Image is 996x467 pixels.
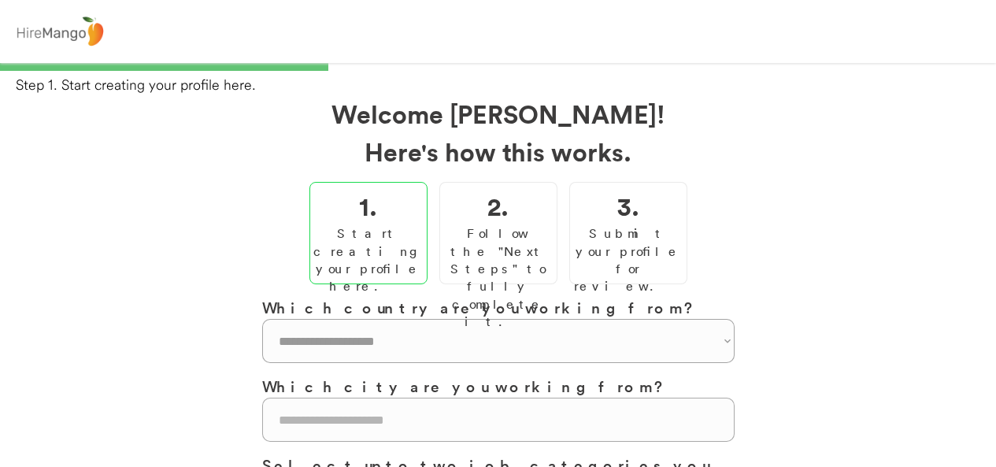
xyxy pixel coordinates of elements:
div: 33% [3,63,993,71]
div: Follow the "Next Steps" to fully complete it. [444,224,553,330]
h2: 3. [617,187,639,224]
img: logo%20-%20hiremango%20gray.png [12,13,108,50]
h2: 2. [487,187,509,224]
h3: Which city are you working from? [262,375,735,398]
div: Step 1. Start creating your profile here. [16,75,996,95]
h3: Which country are you working from? [262,296,735,319]
h2: 1. [359,187,377,224]
div: Start creating your profile here. [313,224,424,295]
h2: Welcome [PERSON_NAME]! Here's how this works. [262,95,735,170]
div: Submit your profile for review. [574,224,683,295]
